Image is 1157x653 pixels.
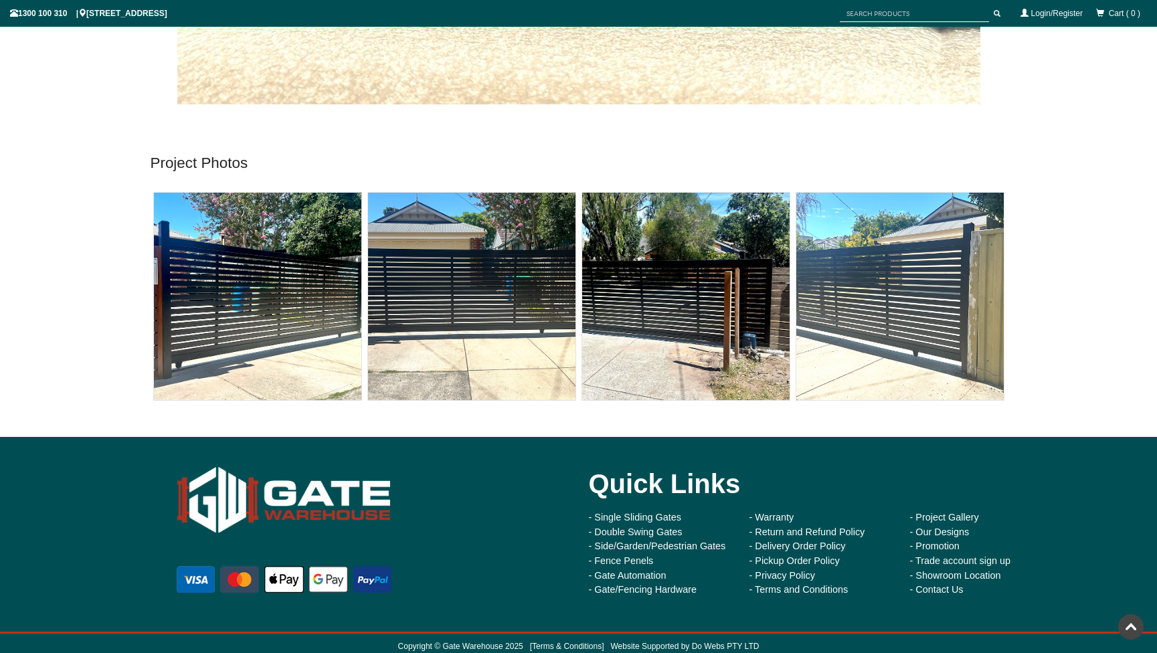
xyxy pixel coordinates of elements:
[589,512,681,523] a: - Single Sliding Gates
[749,570,815,581] a: - Privacy Policy
[840,5,989,22] input: SEARCH PRODUCTS
[154,193,361,400] img: Horizontal Slat Sliding Driveway Gate - Gate Warehouse
[10,9,167,18] span: 1300 100 310 | [STREET_ADDRESS]
[749,512,794,523] a: - Warranty
[1031,9,1083,18] a: Login/Register
[589,584,697,595] a: - Gate/Fencing Hardware
[174,563,394,595] img: payment options
[174,457,394,543] img: Gate Warehouse
[749,527,865,537] a: - Return and Refund Policy
[589,570,666,581] a: - Gate Automation
[523,642,604,651] span: [ ]
[589,457,1051,510] div: Quick Links
[796,193,1004,400] img: Horizontal Slat Sliding Driveway Gate - Gate Warehouse
[749,541,846,551] a: - Delivery Order Policy
[368,193,575,400] img: Horizontal Slat Sliding Driveway Gate - Gate Warehouse
[589,527,683,537] a: - Double Swing Gates
[749,584,849,595] a: - Terms and Conditions
[151,153,1007,173] h2: Project Photos
[749,555,840,566] a: - Pickup Order Policy
[582,193,790,400] img: Horizontal Slat Sliding Driveway Gate - Gate Warehouse
[611,642,760,651] a: Website Supported by Do Webs PTY LTD
[889,295,1157,606] iframe: LiveChat chat widget
[589,541,726,551] a: - Side/Garden/Pedestrian Gates
[589,555,654,566] a: - Fence Penels
[532,642,602,651] a: Terms & Conditions
[1109,9,1140,18] span: Cart ( 0 )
